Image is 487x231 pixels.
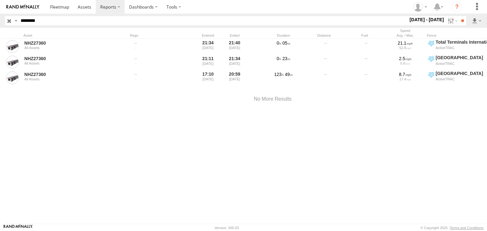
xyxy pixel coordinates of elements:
[420,226,484,230] div: © Copyright 2025 -
[387,61,423,65] div: 5.6
[6,5,39,9] img: rand-logo.svg
[387,72,423,77] div: 8.7
[24,56,111,61] a: NHZ27360
[408,16,445,23] label: [DATE] - [DATE]
[196,55,220,69] div: 21:11 [DATE]
[387,46,423,50] div: 52.8
[411,2,429,12] div: Zulema McIntosch
[23,33,112,38] div: Asset
[24,72,111,77] a: NHZ27360
[196,71,220,85] div: 17:10 [DATE]
[387,77,423,81] div: 17.4
[223,55,247,69] div: 21:34 [DATE]
[445,16,459,25] label: Search Filter Options
[24,61,111,65] div: All Assets
[471,16,482,25] label: Export results as...
[196,39,220,54] div: 21:34 [DATE]
[277,41,281,46] span: 0
[450,226,484,230] a: Terms and Conditions
[282,56,290,61] span: 23
[305,33,343,38] div: Distance
[13,16,18,25] label: Search Query
[346,33,384,38] div: Fuel
[215,226,239,230] div: Version: 305.03
[282,41,290,46] span: 05
[24,40,111,46] a: NHZ27360
[387,40,423,46] div: 21.1
[277,56,281,61] span: 0
[452,2,462,12] i: ?
[285,72,293,77] span: 49
[24,46,111,50] div: All Assets
[3,225,33,231] a: Visit our Website
[387,56,423,61] div: 2.5
[130,33,193,38] div: Rego
[223,39,247,54] div: 21:40 [DATE]
[223,33,247,38] div: Exited
[24,77,111,81] div: All Assets
[274,72,284,77] span: 123
[264,33,302,38] div: Duration
[196,33,220,38] div: Entered
[223,71,247,85] div: 20:59 [DATE]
